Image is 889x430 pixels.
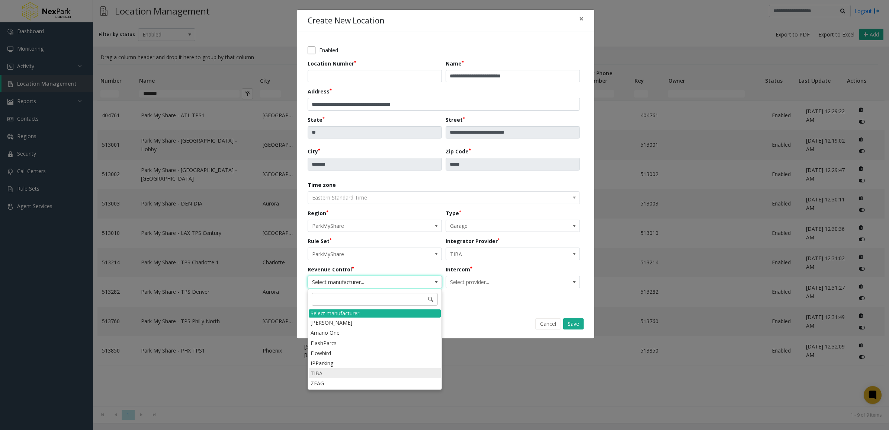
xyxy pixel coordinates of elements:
div: Select manufacturer... [309,309,441,318]
label: Time zone [308,181,336,189]
app-dropdown: The timezone is automatically set based on the address and cannot be edited. [308,194,580,201]
button: Close [574,10,589,28]
button: Cancel [535,318,561,329]
li: FlashParcs [309,338,441,348]
label: Zip Code [446,147,471,155]
li: IPParking [309,358,441,368]
li: Amano One [309,328,441,338]
label: Address [308,87,332,95]
span: ParkMyShare [308,248,415,260]
label: Revenue Control [308,265,354,273]
label: Integrator Provider [446,237,500,245]
span: Garage [446,220,553,232]
li: ZEAG [309,378,441,388]
button: Save [563,318,584,329]
span: Select manufacturer... [308,276,415,288]
label: Name [446,60,464,67]
span: TIBA [446,248,553,260]
span: ParkMyShare [308,220,415,232]
span: × [579,13,584,24]
label: Enabled [319,46,338,54]
li: [PERSON_NAME] [309,318,441,328]
label: Type [446,209,461,217]
label: Street [446,116,465,124]
h4: Create New Location [308,15,384,27]
span: Select provider... [446,276,553,288]
label: Intercom [446,265,472,273]
label: State [308,116,325,124]
label: City [308,147,320,155]
label: Rule Set [308,237,332,245]
li: Flowbird [309,348,441,358]
label: Region [308,209,328,217]
li: TIBA [309,368,441,378]
label: Location Number [308,60,356,67]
